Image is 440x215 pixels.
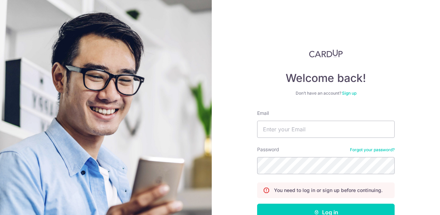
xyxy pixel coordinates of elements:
p: You need to log in or sign up before continuing. [274,187,383,194]
h4: Welcome back! [257,71,395,85]
a: Forgot your password? [350,147,395,153]
label: Password [257,146,279,153]
div: Don’t have an account? [257,91,395,96]
img: CardUp Logo [309,49,343,58]
a: Sign up [342,91,356,96]
label: Email [257,110,269,117]
input: Enter your Email [257,121,395,138]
